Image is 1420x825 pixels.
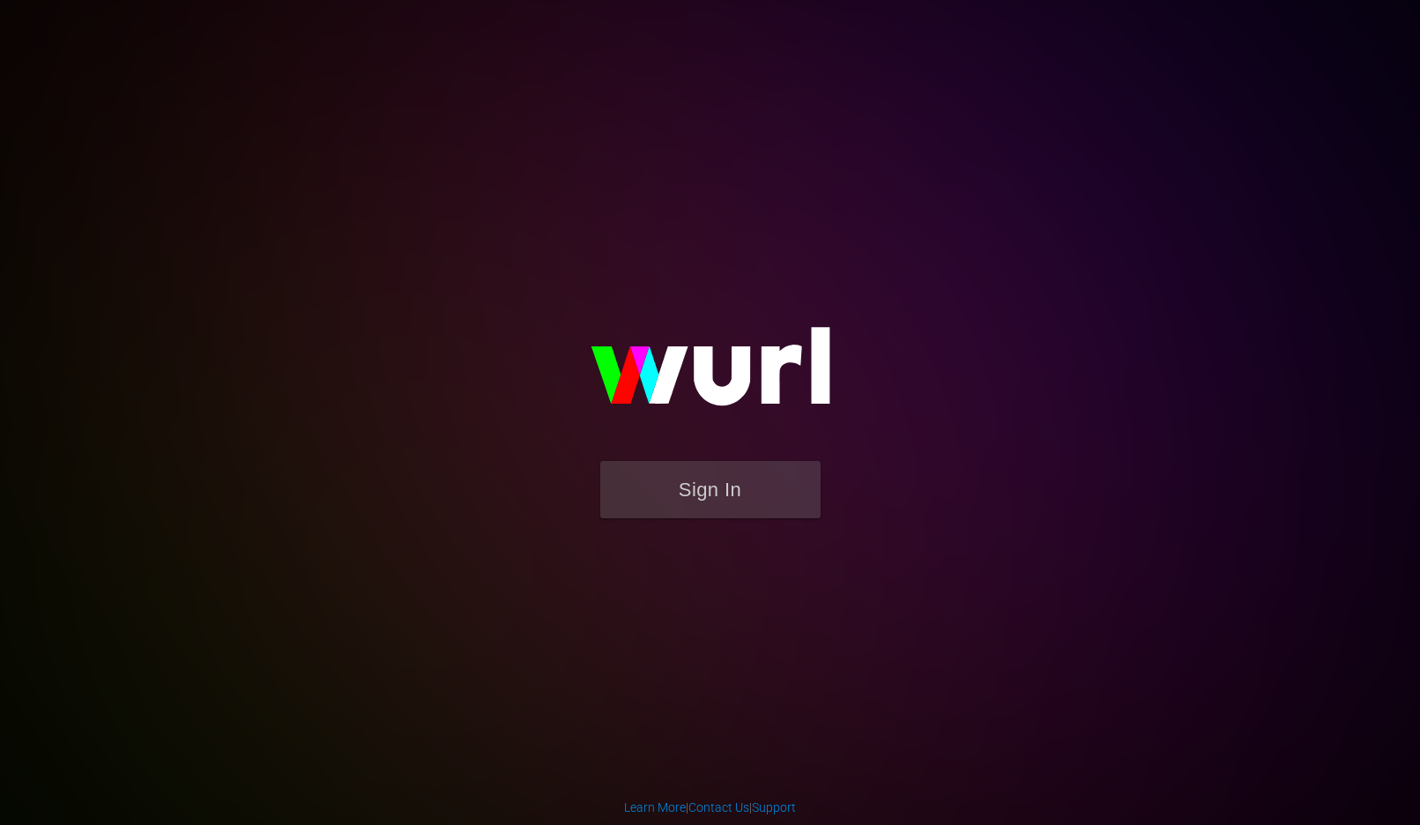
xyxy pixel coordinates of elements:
[624,799,796,816] div: | |
[624,800,686,814] a: Learn More
[752,800,796,814] a: Support
[600,461,821,518] button: Sign In
[688,800,749,814] a: Contact Us
[534,289,887,460] img: wurl-logo-on-black-223613ac3d8ba8fe6dc639794a292ebdb59501304c7dfd60c99c58986ef67473.svg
